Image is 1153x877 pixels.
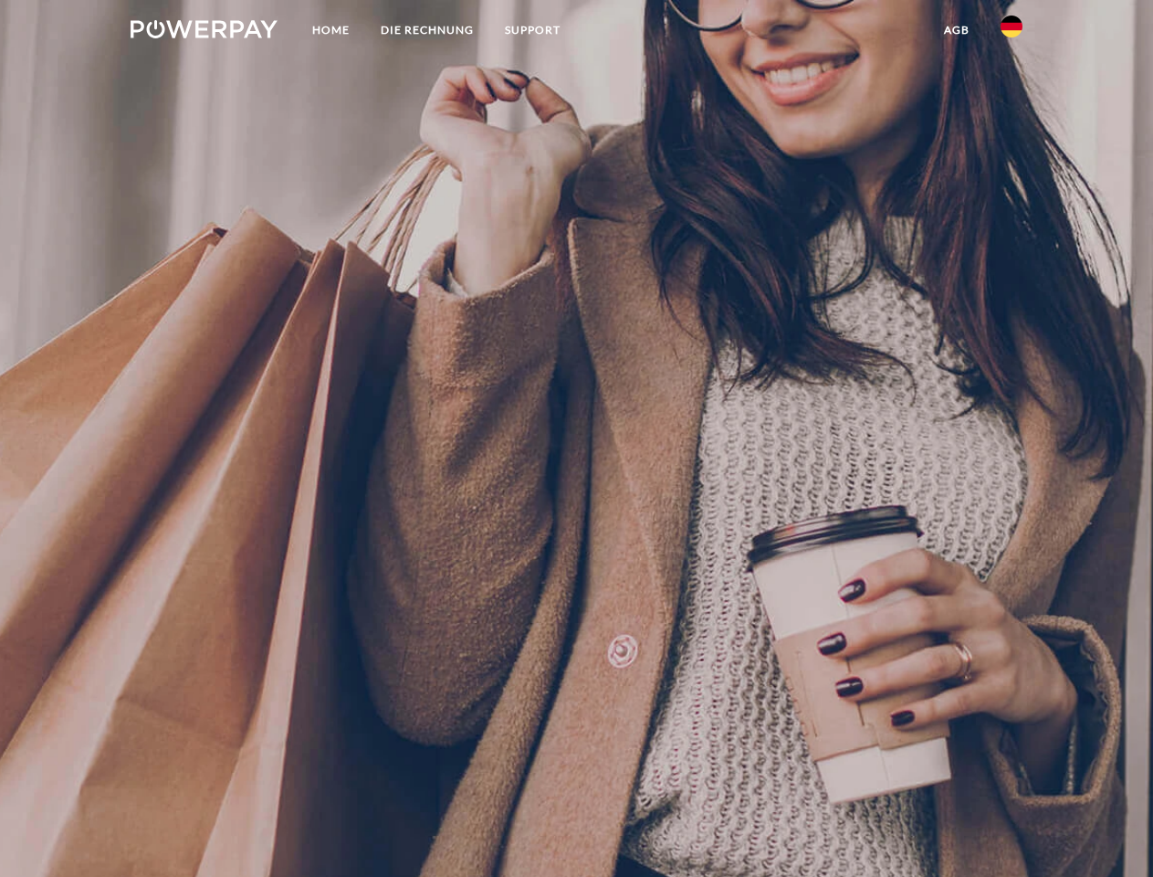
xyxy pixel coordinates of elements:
[928,14,985,47] a: agb
[365,14,489,47] a: DIE RECHNUNG
[131,20,278,38] img: logo-powerpay-white.svg
[489,14,576,47] a: SUPPORT
[297,14,365,47] a: Home
[1001,16,1022,37] img: de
